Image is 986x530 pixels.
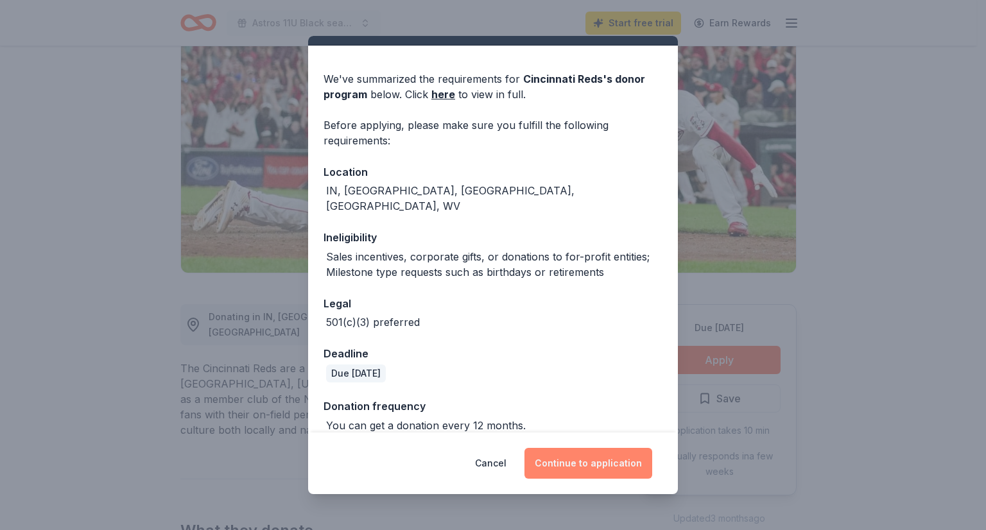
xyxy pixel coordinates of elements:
div: 501(c)(3) preferred [326,314,420,330]
div: Sales incentives, corporate gifts, or donations to for-profit entities; Milestone type requests s... [326,249,662,280]
div: We've summarized the requirements for below. Click to view in full. [324,71,662,102]
button: Continue to application [524,448,652,479]
div: Before applying, please make sure you fulfill the following requirements: [324,117,662,148]
div: Location [324,164,662,180]
div: IN, [GEOGRAPHIC_DATA], [GEOGRAPHIC_DATA], [GEOGRAPHIC_DATA], WV [326,183,662,214]
div: Ineligibility [324,229,662,246]
div: Legal [324,295,662,312]
button: Cancel [475,448,506,479]
div: You can get a donation every 12 months. [326,418,526,433]
div: Deadline [324,345,662,362]
div: Due [DATE] [326,364,386,382]
div: Donation frequency [324,398,662,415]
a: here [431,87,455,102]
